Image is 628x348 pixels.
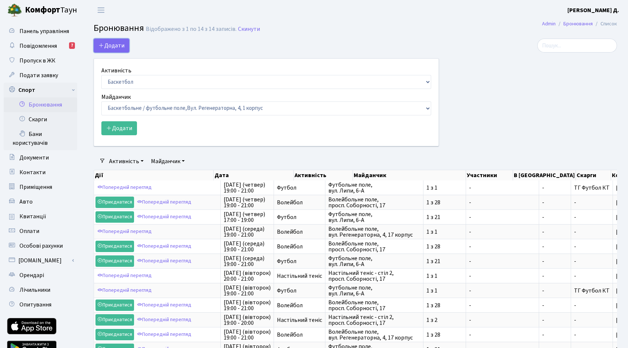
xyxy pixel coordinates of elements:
[135,241,193,252] a: Попередній перегляд
[4,112,77,127] a: Скарги
[537,39,617,53] input: Пошук...
[135,197,193,208] a: Попередній перегляд
[542,20,556,28] a: Admin
[4,209,77,224] a: Квитанції
[328,197,420,208] span: Волейбольне поле, просп. Соборності, 17
[277,185,322,191] span: Футбол
[95,241,134,252] a: Приєднатися
[224,182,271,194] span: [DATE] (четвер) 19:00 - 21:00
[353,170,466,180] th: Майданчик
[426,244,463,250] span: 1 з 28
[426,288,463,294] span: 1 з 1
[574,287,610,295] span: ТГ Футбол КТ
[593,20,617,28] li: Список
[224,285,271,297] span: [DATE] (вівторок) 19:00 - 21:00
[574,228,576,236] span: -
[542,229,568,235] span: -
[542,214,568,220] span: -
[574,257,576,265] span: -
[19,57,55,65] span: Пропуск в ЖК
[574,184,610,192] span: ТГ Футбол КТ
[25,4,60,16] b: Комфорт
[328,314,420,326] span: Настільний теніс - стіл 2, просп. Соборності, 17
[542,288,568,294] span: -
[106,155,147,168] a: Активність
[328,211,420,223] span: Футбольне поле, вул. Липи, 6-А
[277,200,322,205] span: Волейбол
[4,68,77,83] a: Подати заявку
[328,255,420,267] span: Футбольне поле, вул. Липи, 6-А
[574,331,576,339] span: -
[135,329,193,340] a: Попередній перегляд
[426,332,463,338] span: 1 з 28
[567,6,619,14] b: [PERSON_NAME] Д.
[469,288,536,294] span: -
[542,200,568,205] span: -
[574,198,576,207] span: -
[542,185,568,191] span: -
[4,83,77,97] a: Спорт
[426,214,463,220] span: 1 з 21
[4,180,77,194] a: Приміщення
[94,22,144,35] span: Бронювання
[135,314,193,326] a: Попередній перегляд
[469,258,536,264] span: -
[469,332,536,338] span: -
[224,241,271,252] span: [DATE] (середа) 19:00 - 21:00
[135,211,193,223] a: Попередній перегляд
[277,317,322,323] span: Настільний теніс
[19,212,46,220] span: Квитанції
[224,197,271,208] span: [DATE] (четвер) 19:00 - 21:00
[574,316,576,324] span: -
[426,317,463,323] span: 1 з 2
[224,211,271,223] span: [DATE] (четвер) 17:00 - 19:00
[328,299,420,311] span: Волейбольне поле, просп. Соборності, 17
[224,329,271,341] span: [DATE] (вівторок) 19:00 - 21:00
[426,258,463,264] span: 1 з 21
[19,286,50,294] span: Лічильники
[426,273,463,279] span: 1 з 1
[574,301,576,309] span: -
[224,226,271,238] span: [DATE] (середа) 19:00 - 21:00
[224,270,271,282] span: [DATE] (вівторок) 20:00 - 21:00
[4,224,77,238] a: Оплати
[95,285,154,296] a: Попередній перегляд
[135,299,193,311] a: Попередній перегляд
[542,258,568,264] span: -
[95,255,134,267] a: Приєднатися
[4,150,77,165] a: Документи
[277,332,322,338] span: Волейбол
[19,242,63,250] span: Особові рахунки
[426,302,463,308] span: 1 з 28
[469,244,536,250] span: -
[466,170,513,180] th: Участники
[214,170,294,180] th: Дата
[426,200,463,205] span: 1 з 28
[4,39,77,53] a: Повідомлення7
[574,272,576,280] span: -
[328,329,420,341] span: Волейбольне поле, вул. Регенераторна, 4, 17 корпус
[19,301,51,309] span: Опитування
[469,273,536,279] span: -
[224,314,271,326] span: [DATE] (вівторок) 19:00 - 20:00
[95,226,154,237] a: Попередній перегляд
[95,299,134,311] a: Приєднатися
[4,253,77,268] a: [DOMAIN_NAME]
[19,71,58,79] span: Подати заявку
[101,66,131,75] label: Активність
[4,97,77,112] a: Бронювання
[563,20,593,28] a: Бронювання
[531,16,628,32] nav: breadcrumb
[277,244,322,250] span: Волейбол
[567,6,619,15] a: [PERSON_NAME] Д.
[469,200,536,205] span: -
[574,213,576,221] span: -
[95,270,154,281] a: Попередній перегляд
[19,198,33,206] span: Авто
[576,170,611,180] th: Скарги
[146,26,237,33] div: Відображено з 1 по 14 з 14 записів.
[25,4,77,17] span: Таун
[574,243,576,251] span: -
[19,27,69,35] span: Панель управління
[95,314,134,326] a: Приєднатися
